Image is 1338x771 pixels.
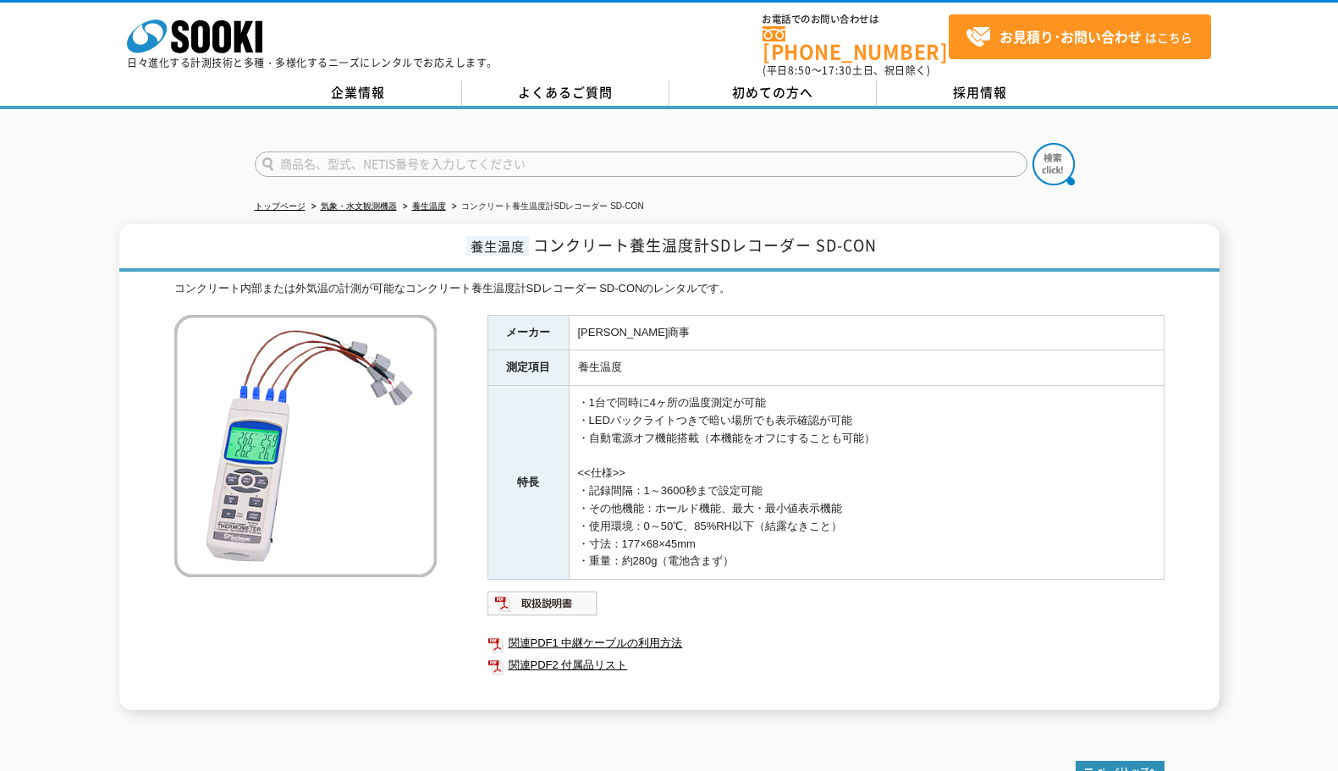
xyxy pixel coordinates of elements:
[487,654,1165,676] a: 関連PDF2 付属品リスト
[949,14,1211,59] a: お見積り･お問い合わせはこちら
[462,80,669,106] a: よくあるご質問
[487,632,1165,654] a: 関連PDF1 中継ケーブルの利用方法
[569,386,1164,580] td: ・1台で同時に4ヶ所の温度測定が可能 ・LEDバックライトつきで暗い場所でも表示確認が可能 ・自動電源オフ機能搭載（本機能をオフにすることも可能） <<仕様>> ・記録間隔：1～3600秒まで設...
[999,26,1142,47] strong: お見積り･お問い合わせ
[487,315,569,350] th: メーカー
[174,315,437,577] img: コンクリート養生温度計SDレコーダー SD-CON
[487,350,569,386] th: 測定項目
[255,201,306,211] a: トップページ
[788,63,812,78] span: 8:50
[877,80,1084,106] a: 採用情報
[255,80,462,106] a: 企業情報
[966,25,1192,50] span: はこちら
[763,14,949,25] span: お電話でのお問い合わせは
[487,386,569,580] th: 特長
[732,83,813,102] span: 初めての方へ
[487,601,598,614] a: 取扱説明書
[487,590,598,617] img: 取扱説明書
[822,63,852,78] span: 17:30
[669,80,877,106] a: 初めての方へ
[569,350,1164,386] td: 養生温度
[449,198,644,216] li: コンクリート養生温度計SDレコーダー SD-CON
[1032,143,1075,185] img: btn_search.png
[127,58,498,68] p: 日々進化する計測技術と多種・多様化するニーズにレンタルでお応えします。
[174,280,1165,298] div: コンクリート内部または外気温の計測が可能なコンクリート養生温度計SDレコーダー SD-CONのレンタルです。
[255,151,1027,177] input: 商品名、型式、NETIS番号を入力してください
[412,201,446,211] a: 養生温度
[533,234,877,256] span: コンクリート養生温度計SDレコーダー SD-CON
[321,201,397,211] a: 気象・水文観測機器
[763,26,949,61] a: [PHONE_NUMBER]
[569,315,1164,350] td: [PERSON_NAME]商事
[763,63,930,78] span: (平日 ～ 土日、祝日除く)
[466,236,529,256] span: 養生温度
